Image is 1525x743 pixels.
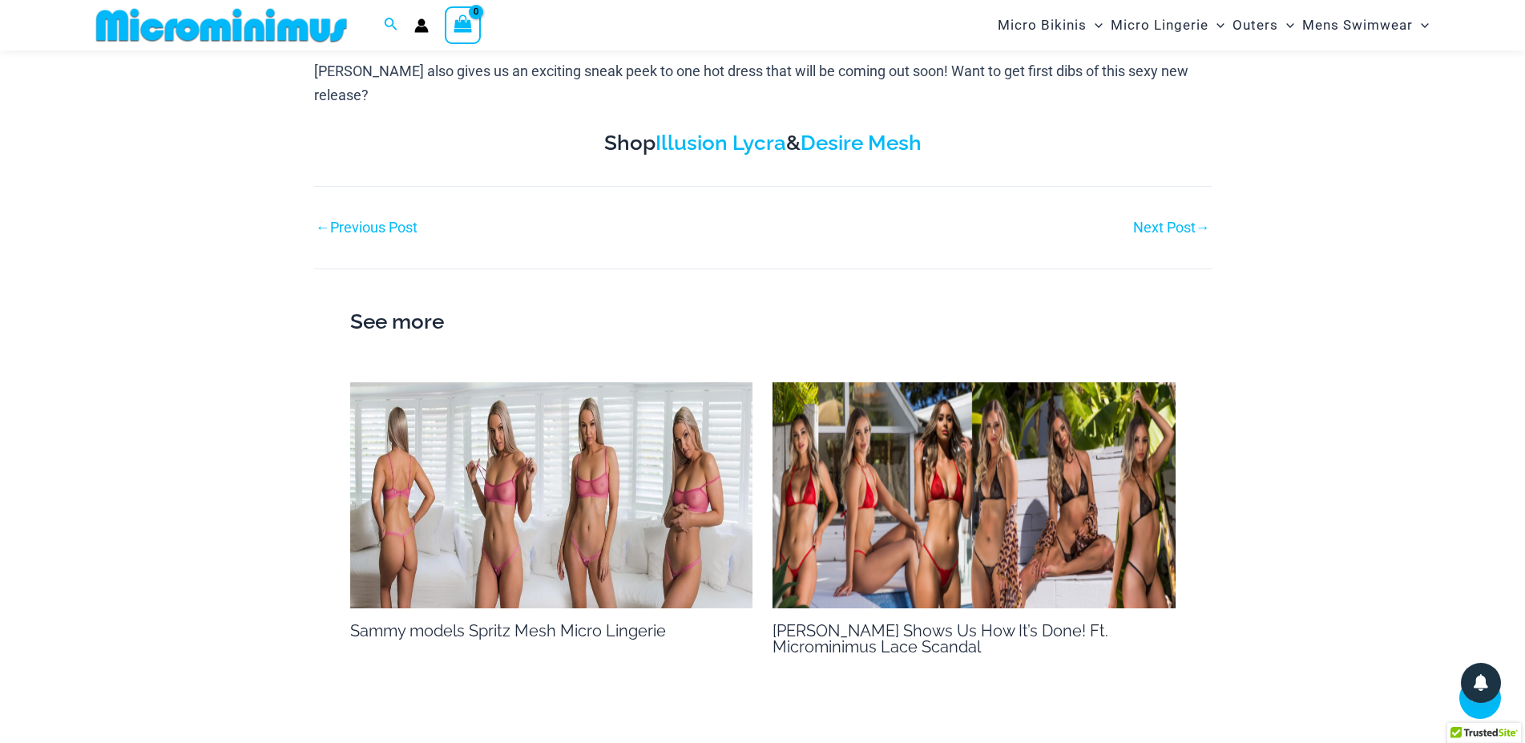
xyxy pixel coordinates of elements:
[384,15,398,35] a: Search icon link
[350,305,1176,339] h2: See more
[773,382,1176,609] img: TAYLA 2000 x 700 Thumbnail
[350,621,666,640] a: Sammy models Spritz Mesh Micro Lingerie
[316,220,418,235] a: ←Previous Post
[316,219,330,236] span: ←
[773,621,1108,656] a: [PERSON_NAME] Shows Us How It’s Done! Ft. Microminimus Lace Scandal
[801,131,922,155] a: Desire Mesh
[445,6,482,43] a: View Shopping Cart, empty
[1196,219,1210,236] span: →
[998,5,1087,46] span: Micro Bikinis
[414,18,429,33] a: Account icon link
[656,131,786,155] a: Illusion Lycra
[314,186,1212,240] nav: Post navigation
[994,5,1107,46] a: Micro BikinisMenu ToggleMenu Toggle
[1087,5,1103,46] span: Menu Toggle
[1413,5,1429,46] span: Menu Toggle
[90,7,353,43] img: MM SHOP LOGO FLAT
[1233,5,1278,46] span: Outers
[1302,5,1413,46] span: Mens Swimwear
[991,2,1436,48] nav: Site Navigation
[350,382,753,609] img: MM BTS Sammy 2000 x 700 Thumbnail 1
[314,130,1212,157] h3: Shop &
[1208,5,1224,46] span: Menu Toggle
[314,63,1188,103] span: [PERSON_NAME] also gives us an exciting sneak peek to one hot dress that will be coming out soon!...
[1111,5,1208,46] span: Micro Lingerie
[1228,5,1298,46] a: OutersMenu ToggleMenu Toggle
[1133,220,1210,235] a: Next Post→
[1298,5,1433,46] a: Mens SwimwearMenu ToggleMenu Toggle
[1107,5,1228,46] a: Micro LingerieMenu ToggleMenu Toggle
[1278,5,1294,46] span: Menu Toggle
